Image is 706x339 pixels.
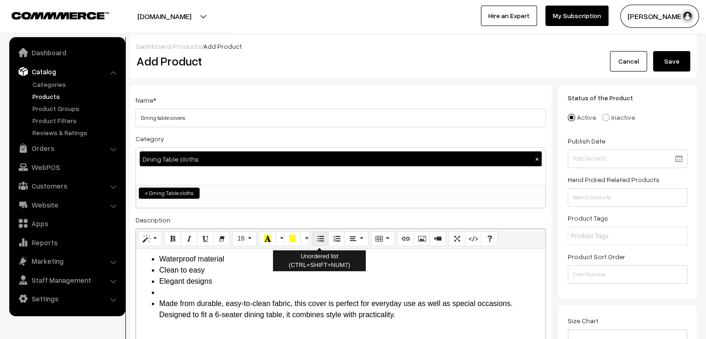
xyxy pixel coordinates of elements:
a: Marketing [12,253,122,269]
button: More Color [275,231,285,246]
span: 16 [237,235,245,242]
label: Active [568,112,596,122]
img: logo_orange.svg [15,15,22,22]
a: Categories [30,79,122,89]
button: Video [429,231,446,246]
button: Underline (CTRL+U) [197,231,214,246]
span: Status of the Product [568,94,644,102]
button: Background Color [284,231,301,246]
label: Size Chart [568,316,598,326]
label: Product Sort Order [568,252,625,261]
span: × [145,189,148,197]
label: Description [136,215,170,225]
img: website_grey.svg [15,24,22,32]
a: Apps [12,215,122,232]
li: Made from durable, easy-to-clean fabric, this cover is perfect for everyday use as well as specia... [159,298,541,320]
li: Waterproof material [159,254,541,265]
span: Add Product [203,42,242,50]
div: Keywords by Traffic [103,55,156,61]
label: Category [136,134,164,143]
input: Publish Date [568,150,687,168]
label: Publish Date [568,136,605,146]
button: Picture [413,231,430,246]
div: v 4.0.25 [26,15,45,22]
div: Unordered list (CTRL+SHIFT+NUM7) [273,250,366,271]
li: Clean to easy [159,265,541,276]
button: Table [371,231,395,246]
label: Inactive [602,112,635,122]
li: Elegant designs [159,276,541,287]
a: Products [30,91,122,101]
a: Settings [12,290,122,307]
a: Website [12,196,122,213]
input: Product Tags [570,231,652,241]
label: Hand Picked Related Products [568,175,660,184]
a: Orders [12,140,122,156]
a: My Subscription [545,6,609,26]
button: Bold (CTRL+B) [164,231,181,246]
label: Name [136,95,156,105]
button: Code View [465,231,481,246]
a: Dashboard [12,44,122,61]
button: Ordered list (CTRL+SHIFT+NUM8) [328,231,345,246]
a: Product Groups [30,104,122,113]
button: Link (CTRL+K) [397,231,414,246]
a: Catalog [12,63,122,80]
a: Customers [12,177,122,194]
a: Reports [12,234,122,251]
button: Help [481,231,498,246]
a: Hire an Expert [481,6,537,26]
button: Style [138,231,162,246]
button: Unordered list (CTRL+SHIFT+NUM7) [312,231,329,246]
input: Name [136,109,546,127]
a: Staff Management [12,272,122,288]
button: Save [653,51,690,72]
li: Dining Table cloths [139,188,200,199]
button: [PERSON_NAME]… [620,5,699,28]
a: WebPOS [12,159,122,176]
a: Dashboard [136,42,170,50]
img: tab_keywords_by_traffic_grey.svg [92,54,100,61]
button: Recent Color [259,231,276,246]
a: Reviews & Ratings [30,128,122,137]
h2: Add Product [136,54,548,68]
input: Search products [568,188,687,207]
button: Remove Font Style (CTRL+\) [213,231,230,246]
div: Dining Table cloths [140,151,542,166]
button: More Color [300,231,310,246]
button: Font Size [232,231,257,246]
a: Products [173,42,201,50]
a: Cancel [610,51,647,72]
label: Product Tags [568,213,608,223]
a: COMMMERCE [12,9,93,20]
img: COMMMERCE [12,12,109,19]
a: Product Filters [30,116,122,125]
button: × [533,155,541,163]
img: user [680,9,694,23]
img: tab_domain_overview_orange.svg [25,54,32,61]
div: / / [136,41,690,51]
button: [DOMAIN_NAME] [105,5,224,28]
button: Italic (CTRL+I) [181,231,197,246]
div: Domain: [DOMAIN_NAME] [24,24,102,32]
div: Domain Overview [35,55,83,61]
input: Enter Number [568,265,687,284]
button: Full Screen [448,231,465,246]
button: Paragraph [344,231,368,246]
